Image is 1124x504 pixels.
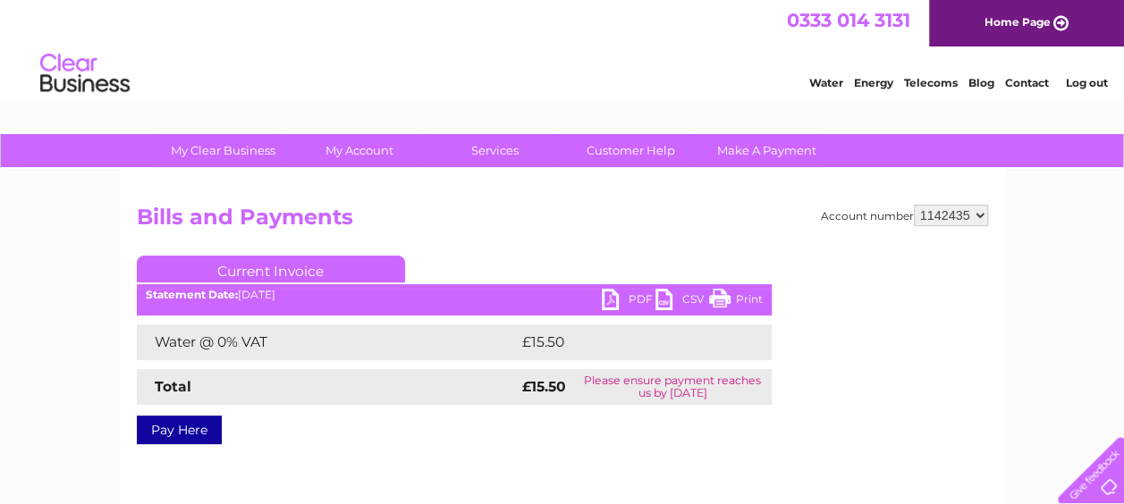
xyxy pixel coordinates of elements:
[968,76,994,89] a: Blog
[140,10,985,87] div: Clear Business is a trading name of Verastar Limited (registered in [GEOGRAPHIC_DATA] No. 3667643...
[39,46,131,101] img: logo.png
[137,324,518,360] td: Water @ 0% VAT
[557,134,705,167] a: Customer Help
[421,134,569,167] a: Services
[809,76,843,89] a: Water
[137,289,772,301] div: [DATE]
[709,289,763,315] a: Print
[854,76,893,89] a: Energy
[602,289,655,315] a: PDF
[573,369,771,405] td: Please ensure payment reaches us by [DATE]
[1065,76,1107,89] a: Log out
[904,76,958,89] a: Telecoms
[522,378,566,395] strong: £15.50
[146,288,238,301] b: Statement Date:
[285,134,433,167] a: My Account
[137,416,222,444] a: Pay Here
[787,9,910,31] a: 0333 014 3131
[518,324,734,360] td: £15.50
[655,289,709,315] a: CSV
[1005,76,1049,89] a: Contact
[137,205,988,239] h2: Bills and Payments
[149,134,297,167] a: My Clear Business
[155,378,191,395] strong: Total
[693,134,841,167] a: Make A Payment
[137,256,405,282] a: Current Invoice
[821,205,988,226] div: Account number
